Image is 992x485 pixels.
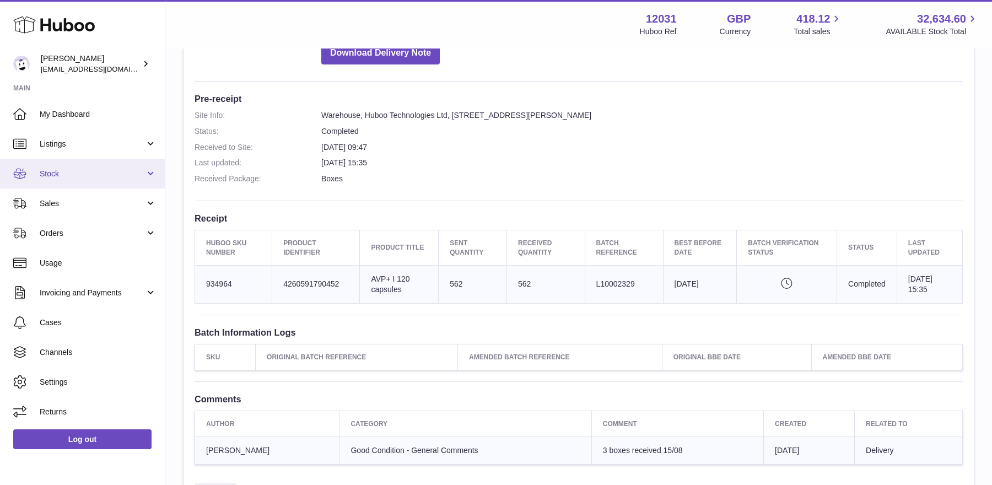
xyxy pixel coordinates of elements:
[897,265,962,303] td: [DATE] 15:35
[855,411,963,436] th: Related to
[720,26,751,37] div: Currency
[775,446,799,455] span: [DATE]
[195,230,272,265] th: Huboo SKU Number
[40,347,157,358] span: Channels
[40,139,145,149] span: Listings
[886,26,979,37] span: AVAILABLE Stock Total
[837,265,897,303] td: Completed
[507,265,585,303] td: 562
[794,12,843,37] a: 418.12 Total sales
[794,26,843,37] span: Total sales
[272,230,360,265] th: Product Identifier
[195,393,963,405] h3: Comments
[897,230,962,265] th: Last updated
[13,56,30,72] img: admin@makewellforyou.com
[917,12,966,26] span: 32,634.60
[195,93,963,105] h3: Pre-receipt
[886,12,979,37] a: 32,634.60 AVAILABLE Stock Total
[195,212,963,224] h3: Receipt
[737,230,837,265] th: Batch Verification Status
[764,411,855,436] th: Created
[40,407,157,417] span: Returns
[40,169,145,179] span: Stock
[360,265,439,303] td: AVP+ I 120 capsules
[662,344,811,370] th: Original BBE Date
[40,288,145,298] span: Invoicing and Payments
[40,377,157,387] span: Settings
[663,265,737,303] td: [DATE]
[195,411,339,436] th: Author
[272,265,360,303] td: 4260591790452
[603,446,683,455] span: 3 boxes received 15/08
[321,142,963,153] dd: [DATE] 09:47
[321,110,963,121] dd: Warehouse, Huboo Technologies Ltd, [STREET_ADDRESS][PERSON_NAME]
[195,158,321,168] dt: Last updated:
[339,411,591,436] th: Category
[351,446,478,455] span: Good Condition - General Comments
[40,198,145,209] span: Sales
[41,53,140,74] div: [PERSON_NAME]
[727,12,751,26] strong: GBP
[439,230,507,265] th: Sent Quantity
[206,446,269,455] span: [PERSON_NAME]
[40,228,145,239] span: Orders
[40,317,157,328] span: Cases
[321,126,963,137] dd: Completed
[195,110,321,121] dt: Site Info:
[13,429,152,449] a: Log out
[640,26,677,37] div: Huboo Ref
[507,230,585,265] th: Received Quantity
[41,64,162,73] span: [EMAIL_ADDRESS][DOMAIN_NAME]
[321,42,440,64] button: Download Delivery Note
[321,174,963,184] dd: Boxes
[195,174,321,184] dt: Received Package:
[40,258,157,268] span: Usage
[591,411,763,436] th: Comment
[360,230,439,265] th: Product title
[195,142,321,153] dt: Received to Site:
[585,265,663,303] td: L10002329
[458,344,662,370] th: Amended Batch Reference
[811,344,963,370] th: Amended BBE Date
[195,344,256,370] th: SKU
[585,230,663,265] th: Batch Reference
[195,126,321,137] dt: Status:
[439,265,507,303] td: 562
[796,12,830,26] span: 418.12
[195,326,963,338] h3: Batch Information Logs
[837,230,897,265] th: Status
[321,158,963,168] dd: [DATE] 15:35
[646,12,677,26] strong: 12031
[195,265,272,303] td: 934964
[866,446,894,455] span: Delivery
[40,109,157,120] span: My Dashboard
[256,344,458,370] th: Original Batch Reference
[663,230,737,265] th: Best Before Date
